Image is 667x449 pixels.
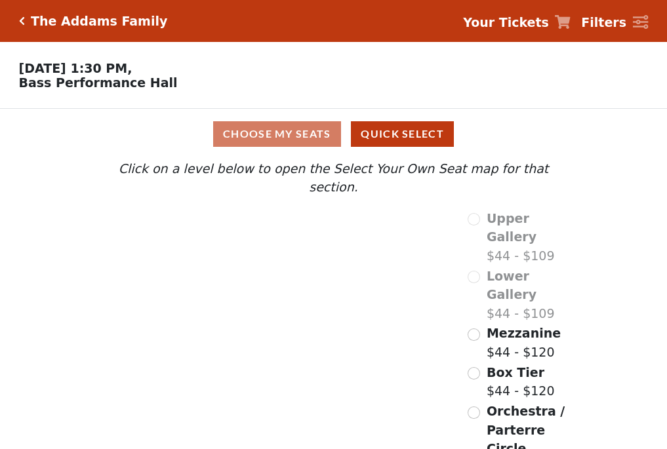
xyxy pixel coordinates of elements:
[463,15,549,29] strong: Your Tickets
[487,269,536,302] span: Lower Gallery
[487,211,536,244] span: Upper Gallery
[487,267,575,323] label: $44 - $109
[167,244,323,294] path: Lower Gallery - Seats Available: 0
[487,324,561,361] label: $44 - $120
[487,326,561,340] span: Mezzanine
[92,159,574,197] p: Click on a level below to open the Select Your Own Seat map for that section.
[487,363,555,400] label: $44 - $120
[581,15,626,29] strong: Filters
[351,121,454,147] button: Quick Select
[156,216,303,251] path: Upper Gallery - Seats Available: 0
[463,13,571,32] a: Your Tickets
[19,16,25,26] a: Click here to go back to filters
[237,338,386,427] path: Orchestra / Parterre Circle - Seats Available: 120
[581,13,648,32] a: Filters
[31,14,167,29] h5: The Addams Family
[487,365,544,380] span: Box Tier
[487,209,575,265] label: $44 - $109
